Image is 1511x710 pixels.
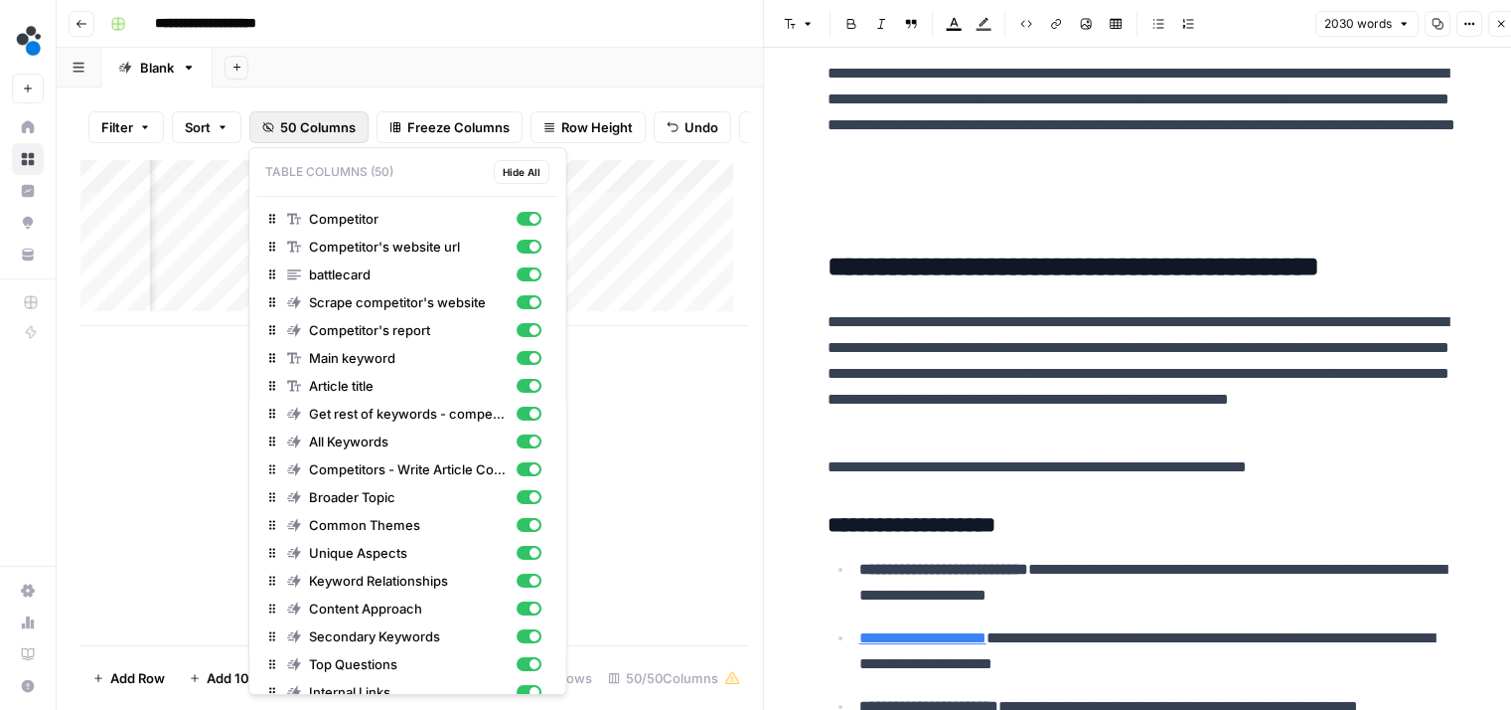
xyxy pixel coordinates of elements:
[80,662,177,694] button: Add Row
[309,292,509,312] span: Scrape competitor's website
[248,147,566,695] div: 50 Columns
[12,111,44,143] a: Home
[309,237,509,257] span: Competitor's website url
[309,209,509,229] span: Competitor
[12,670,44,702] button: Help + Support
[185,117,211,137] span: Sort
[257,156,557,188] p: Table Columns (50)
[309,432,509,451] span: All Keywords
[377,111,523,143] button: Freeze Columns
[600,662,748,694] div: 50/50 Columns
[309,376,509,396] span: Article title
[280,117,356,137] span: 50 Columns
[561,117,633,137] span: Row Height
[654,111,731,143] button: Undo
[12,175,44,207] a: Insights
[12,207,44,239] a: Opportunities
[407,117,510,137] span: Freeze Columns
[12,16,44,66] button: Workspace: spot.ai
[309,654,509,674] span: Top Questions
[309,459,509,479] span: Competitors - Write Article Content Brief
[101,117,133,137] span: Filter
[101,48,213,88] a: Blank
[12,239,44,270] a: Your Data
[110,668,165,688] span: Add Row
[12,638,44,670] a: Learning Hub
[172,111,241,143] button: Sort
[309,348,509,368] span: Main keyword
[12,23,48,59] img: spot.ai Logo
[88,111,164,143] button: Filter
[12,607,44,638] a: Usage
[207,668,286,688] span: Add 10 Rows
[530,111,646,143] button: Row Height
[309,404,509,424] span: Get rest of keywords - competitors
[1315,11,1419,37] button: 2030 words
[309,543,509,563] span: Unique Aspects
[249,111,369,143] button: 50 Columns
[494,160,549,184] button: Hide All
[309,682,509,702] span: Internal Links
[309,515,509,535] span: Common Themes
[309,265,509,284] span: battlecard
[309,626,509,646] span: Secondary Keywords
[177,662,298,694] button: Add 10 Rows
[309,599,509,619] span: Content Approach
[503,164,540,180] span: Hide All
[309,320,509,340] span: Competitor's report
[140,58,174,78] div: Blank
[684,117,718,137] span: Undo
[309,487,509,507] span: Broader Topic
[1324,15,1392,33] span: 2030 words
[12,143,44,175] a: Browse
[12,575,44,607] a: Settings
[309,571,509,591] span: Keyword Relationships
